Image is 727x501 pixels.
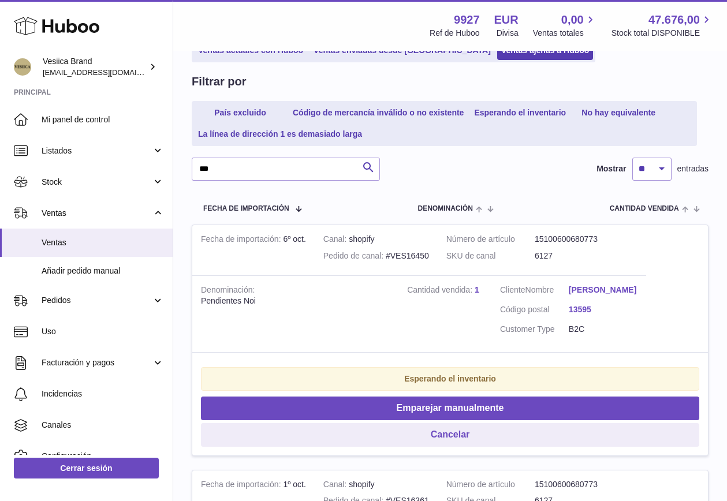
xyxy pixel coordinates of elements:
[192,74,246,89] h2: Filtrar por
[500,304,569,318] dt: Código postal
[42,357,152,368] span: Facturación y pagos
[201,296,390,306] div: Pendientes Noi
[470,103,570,122] a: Esperando el inventario
[535,234,623,245] dd: 15100600680773
[535,479,623,490] dd: 15100600680773
[201,423,699,447] button: Cancelar
[194,103,286,122] a: País excluido
[201,285,255,297] strong: Denominación
[648,12,700,28] span: 47.676,00
[42,388,164,399] span: Incidencias
[533,28,597,39] span: Ventas totales
[14,58,31,76] img: logistic@vesiica.com
[572,103,665,122] a: No hay equivalente
[446,479,535,490] dt: Número de artículo
[192,225,315,276] td: 6º oct.
[569,304,637,315] a: 13595
[454,12,480,28] strong: 9927
[323,480,349,492] strong: Canal
[446,250,535,261] dt: SKU de canal
[42,420,164,431] span: Canales
[323,479,429,490] div: shopify
[500,285,525,294] span: Cliente
[612,12,713,39] a: 47.676,00 Stock total DISPONIBLE
[42,114,164,125] span: Mi panel de control
[43,68,170,77] span: [EMAIL_ADDRESS][DOMAIN_NAME]
[201,480,283,492] strong: Fecha de importación
[42,145,152,156] span: Listados
[500,324,569,335] dt: Customer Type
[42,237,164,248] span: Ventas
[42,177,152,188] span: Stock
[497,28,519,39] div: Divisa
[323,234,429,245] div: shopify
[494,12,519,28] strong: EUR
[569,324,637,335] dd: B2C
[14,458,159,478] a: Cerrar sesión
[677,163,709,174] span: entradas
[475,285,479,294] a: 1
[404,374,496,383] strong: Esperando el inventario
[194,125,366,144] a: La línea de dirección 1 es demasiado larga
[323,251,386,263] strong: Pedido de canal
[42,326,164,337] span: Uso
[500,285,569,298] dt: Nombre
[42,451,164,462] span: Configuración
[42,295,152,306] span: Pedidos
[407,285,475,297] strong: Cantidad vendida
[430,28,479,39] div: Ref de Huboo
[596,163,626,174] label: Mostrar
[561,12,584,28] span: 0,00
[42,208,152,219] span: Ventas
[535,250,623,261] dd: 6127
[42,266,164,276] span: Añadir pedido manual
[289,103,468,122] a: Código de mercancía inválido o no existente
[323,250,429,261] div: #VES16450
[569,285,637,296] a: [PERSON_NAME]
[446,234,535,245] dt: Número de artículo
[417,205,472,212] span: Denominación
[612,28,713,39] span: Stock total DISPONIBLE
[533,12,597,39] a: 0,00 Ventas totales
[201,397,699,420] button: Emparejar manualmente
[323,234,349,246] strong: Canal
[203,205,289,212] span: Fecha de importación
[201,234,283,246] strong: Fecha de importación
[610,205,679,212] span: Cantidad vendida
[43,56,147,78] div: Vesiica Brand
